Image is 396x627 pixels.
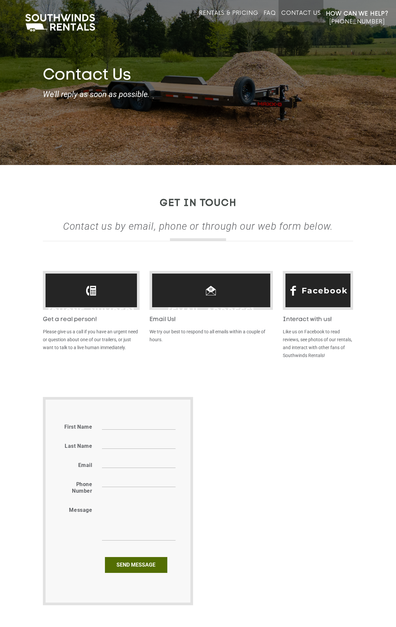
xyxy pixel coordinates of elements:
strong: Contact us by email, phone or through our web form below. [63,220,333,232]
img: Southwinds Rentals Logo [22,13,98,33]
h3: Interact with us! [283,316,353,323]
a: [PHONE_NUMBER] [48,301,135,321]
a: FAQ [264,10,276,25]
strong: We'll reply as soon as possible. [43,90,353,99]
h1: Contact Us [43,66,353,85]
p: Please give us a call if you have an urgent need or question about one of our trailers, or just w... [43,328,140,351]
p: We try our best to respond to all emails within a couple of hours. [149,328,273,344]
a: Contact Us [281,10,320,25]
a: Facebook [302,280,348,301]
h3: Email Us! [149,316,273,323]
label: Last name [65,443,92,449]
h2: get in touch [43,198,353,209]
a: Rentals & Pricing [199,10,258,25]
label: Phone number [60,481,92,494]
label: Message [69,507,92,513]
a: How Can We Help? [PHONE_NUMBER] [326,10,388,25]
span: [PHONE_NUMBER] [329,18,385,25]
h3: Get a real person! [43,316,140,323]
label: Email [78,462,92,469]
a: [EMAIL_ADDRESS][DOMAIN_NAME] [154,301,269,342]
p: Like us on Facebook to read reviews, see photos of our rentals, and interact with other fans of S... [283,328,353,359]
label: First name [64,424,92,430]
input: Send message [105,557,167,573]
strong: How Can We Help? [326,11,388,17]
